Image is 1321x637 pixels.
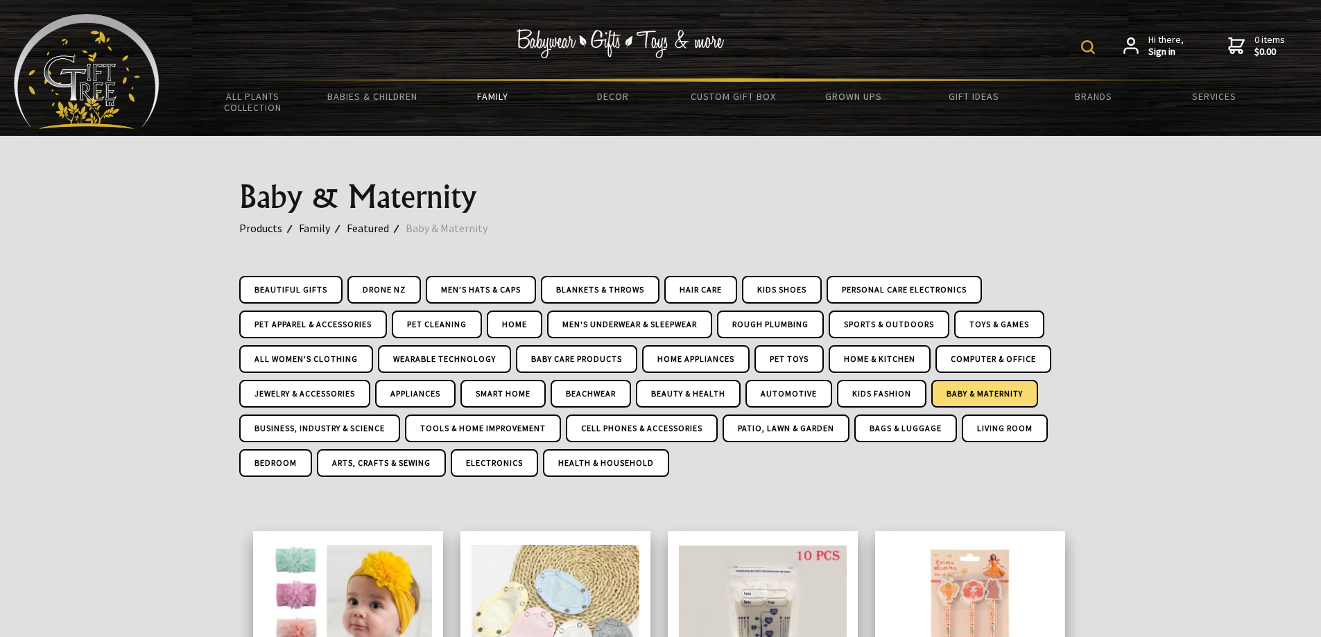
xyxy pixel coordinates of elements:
a: Cell Phones & Accessories [566,415,718,442]
strong: Sign in [1148,46,1184,58]
a: Jewelry & Accessories [239,380,370,408]
a: Custom Gift Box [673,82,793,111]
a: Services [1154,82,1274,111]
a: 0 items$0.00 [1228,34,1285,58]
a: Blankets & Throws [541,276,659,304]
a: Family [299,219,347,237]
a: Tools & Home Improvement [405,415,561,442]
a: Bags & Luggage [854,415,957,442]
a: Beautiful Gifts [239,276,343,304]
a: Home Appliances [642,345,750,373]
a: Personal Care Electronics [827,276,982,304]
img: Babyware - Gifts - Toys and more... [14,14,159,129]
a: Appliances [375,380,456,408]
a: Wearable Technology [378,345,511,373]
a: Computer & Office [935,345,1051,373]
a: Pet Cleaning [392,311,482,338]
h1: Baby & Maternity [239,180,1082,213]
span: Hi there, [1148,34,1184,58]
a: Beauty & Health [636,380,741,408]
a: Kids Shoes [742,276,822,304]
a: Featured [347,219,406,237]
a: Brands [1034,82,1154,111]
a: Business, Industry & Science [239,415,400,442]
a: Baby care Products [516,345,637,373]
a: All Women's Clothing [239,345,373,373]
a: Home & Kitchen [829,345,931,373]
a: Living room [962,415,1048,442]
a: Arts, Crafts & Sewing [317,449,446,477]
a: Hair Care [664,276,737,304]
a: Baby & Maternity [406,219,504,237]
strong: $0.00 [1254,46,1285,58]
a: Pet Toys [754,345,824,373]
a: Gift Ideas [913,82,1033,111]
a: Beachwear [551,380,631,408]
a: Pet Apparel & Accessories [239,311,387,338]
a: Electronics [451,449,538,477]
a: Automotive [745,380,832,408]
a: Hi there,Sign in [1123,34,1184,58]
a: Babies & Children [313,82,433,111]
a: Decor [553,82,673,111]
img: Babywear - Gifts - Toys & more [517,29,725,58]
a: Men's Hats & Caps [426,276,536,304]
span: 0 items [1254,33,1285,58]
a: Baby & Maternity [931,380,1038,408]
a: Men's Underwear & Sleepwear [547,311,712,338]
a: Patio, Lawn & Garden [723,415,849,442]
a: Bedroom [239,449,312,477]
img: product search [1081,40,1095,54]
a: Home [487,311,542,338]
a: Toys & Games [954,311,1044,338]
a: Family [433,82,553,111]
a: Drone NZ [347,276,421,304]
a: Products [239,219,299,237]
a: Grown Ups [793,82,913,111]
a: Smart Home [460,380,546,408]
a: Kids Fashion [837,380,926,408]
a: Sports & Outdoors [829,311,949,338]
a: Health & Household [543,449,669,477]
a: Rough Plumbing [717,311,824,338]
a: All Plants Collection [193,82,313,122]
